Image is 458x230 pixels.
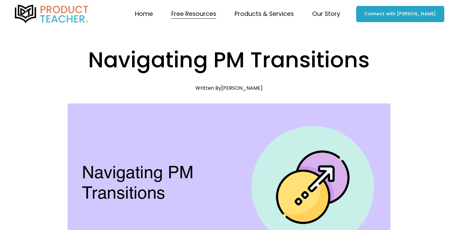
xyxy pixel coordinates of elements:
[135,8,153,20] a: Home
[14,5,90,23] img: Product Teacher
[68,45,390,75] h1: Navigating PM Transitions
[221,84,263,92] a: [PERSON_NAME]
[312,8,340,19] span: Our Story
[171,8,216,20] a: folder dropdown
[195,85,263,91] div: Written By
[312,8,340,20] a: folder dropdown
[235,8,294,19] span: Products & Services
[235,8,294,20] a: folder dropdown
[171,8,216,19] span: Free Resources
[356,6,444,22] a: Connect with [PERSON_NAME]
